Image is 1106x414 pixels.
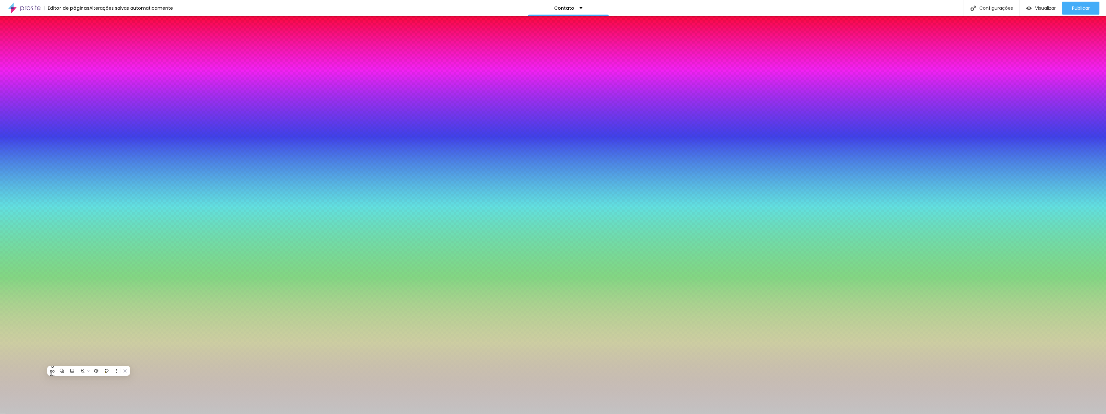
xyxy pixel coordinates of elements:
font: Configurações [979,5,1013,11]
button: Publicar [1062,2,1100,15]
img: view-1.svg [1026,6,1032,11]
button: Visualizar [1020,2,1062,15]
font: Publicar [1072,5,1090,11]
font: Visualizar [1035,5,1056,11]
font: Editor de páginas [48,5,89,11]
font: Alterações salvas automaticamente [89,5,173,11]
img: Ícone [971,6,976,11]
font: Contato [554,5,575,11]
